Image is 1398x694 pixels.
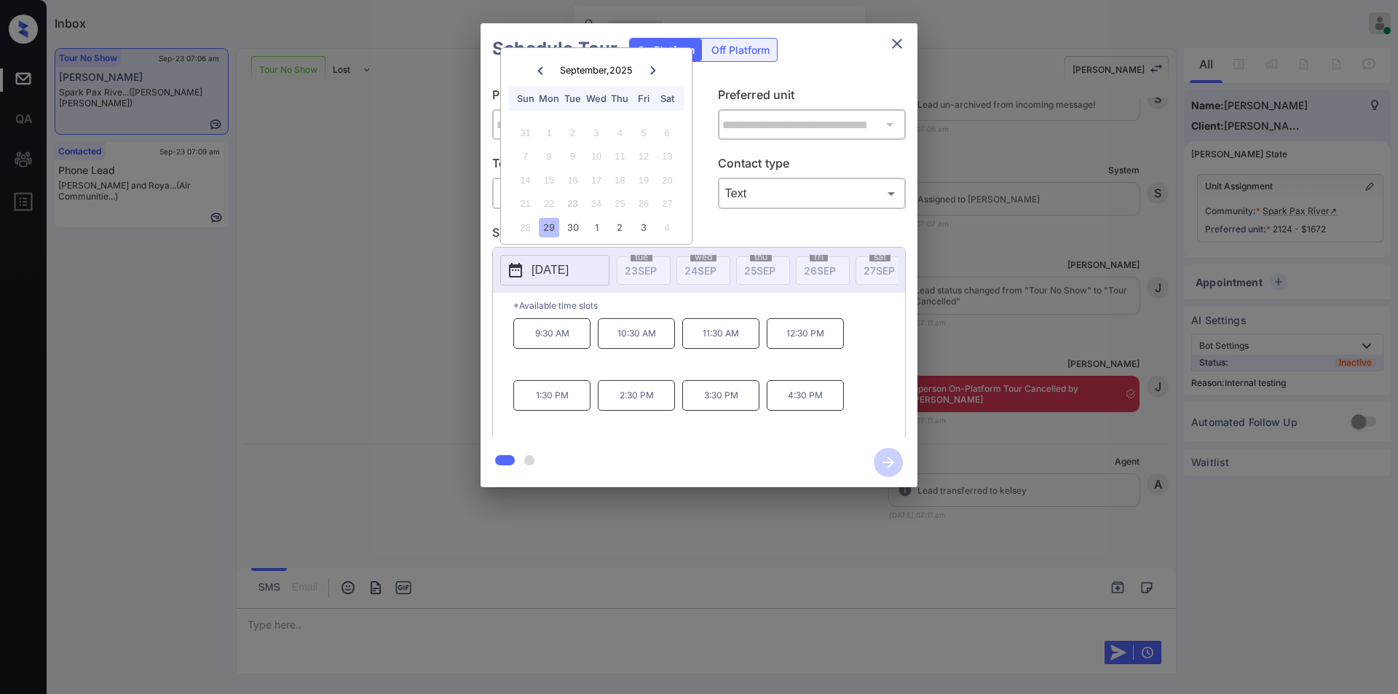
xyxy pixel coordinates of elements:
p: 3:30 PM [682,380,759,411]
button: [DATE] [500,255,609,285]
button: btn-next [865,443,912,481]
div: In Person [496,181,677,205]
p: 4:30 PM [767,380,844,411]
div: Text [722,181,903,205]
div: Choose Thursday, October 2nd, 2025 [610,218,630,237]
div: Fri [633,89,653,109]
div: Choose Tuesday, September 30th, 2025 [563,218,582,237]
p: 1:30 PM [513,380,591,411]
p: Preferred unit [718,86,907,109]
button: close [882,29,912,58]
div: Not available Saturday, October 4th, 2025 [657,218,677,237]
div: Not available Friday, September 19th, 2025 [633,170,653,190]
div: Not available Sunday, September 28th, 2025 [516,218,535,237]
div: Not available Friday, September 26th, 2025 [633,194,653,213]
p: 9:30 AM [513,318,591,349]
div: Thu [610,89,630,109]
div: Sun [516,89,535,109]
div: Choose Wednesday, October 1st, 2025 [586,218,606,237]
div: Not available Wednesday, September 3rd, 2025 [586,123,606,143]
div: Not available Tuesday, September 2nd, 2025 [563,123,582,143]
div: Not available Thursday, September 18th, 2025 [610,170,630,190]
div: Not available Monday, September 22nd, 2025 [539,194,558,213]
div: Not available Monday, September 15th, 2025 [539,170,558,190]
div: Wed [586,89,606,109]
p: Tour type [492,154,681,178]
div: On Platform [630,39,702,61]
p: 10:30 AM [598,318,675,349]
div: Not available Sunday, September 14th, 2025 [516,170,535,190]
div: Sat [657,89,677,109]
div: Not available Saturday, September 6th, 2025 [657,123,677,143]
p: [DATE] [532,261,569,279]
div: Off Platform [704,39,777,61]
div: Not available Thursday, September 25th, 2025 [610,194,630,213]
div: Not available Saturday, September 27th, 2025 [657,194,677,213]
div: Not available Friday, September 12th, 2025 [633,146,653,166]
div: Not available Tuesday, September 23rd, 2025 [563,194,582,213]
div: Not available Sunday, September 7th, 2025 [516,146,535,166]
div: Not available Wednesday, September 24th, 2025 [586,194,606,213]
div: Not available Sunday, August 31st, 2025 [516,123,535,143]
div: Not available Friday, September 5th, 2025 [633,123,653,143]
p: 11:30 AM [682,318,759,349]
div: Choose Monday, September 29th, 2025 [539,218,558,237]
div: Not available Wednesday, September 17th, 2025 [586,170,606,190]
div: Not available Tuesday, September 9th, 2025 [563,146,582,166]
div: Not available Saturday, September 13th, 2025 [657,146,677,166]
div: Mon [539,89,558,109]
div: Not available Tuesday, September 16th, 2025 [563,170,582,190]
h2: Schedule Tour [481,23,629,74]
div: Tue [563,89,582,109]
p: 2:30 PM [598,380,675,411]
div: Not available Wednesday, September 10th, 2025 [586,146,606,166]
div: month 2025-09 [505,121,687,239]
p: 12:30 PM [767,318,844,349]
div: Not available Thursday, September 4th, 2025 [610,123,630,143]
div: Not available Thursday, September 11th, 2025 [610,146,630,166]
div: Not available Monday, September 8th, 2025 [539,146,558,166]
p: *Available time slots [513,293,905,318]
p: Contact type [718,154,907,178]
div: Not available Saturday, September 20th, 2025 [657,170,677,190]
p: Preferred community [492,86,681,109]
div: Choose Friday, October 3rd, 2025 [633,218,653,237]
div: Not available Sunday, September 21st, 2025 [516,194,535,213]
div: Not available Monday, September 1st, 2025 [539,123,558,143]
div: September , 2025 [560,65,633,76]
p: Select slot [492,224,906,247]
